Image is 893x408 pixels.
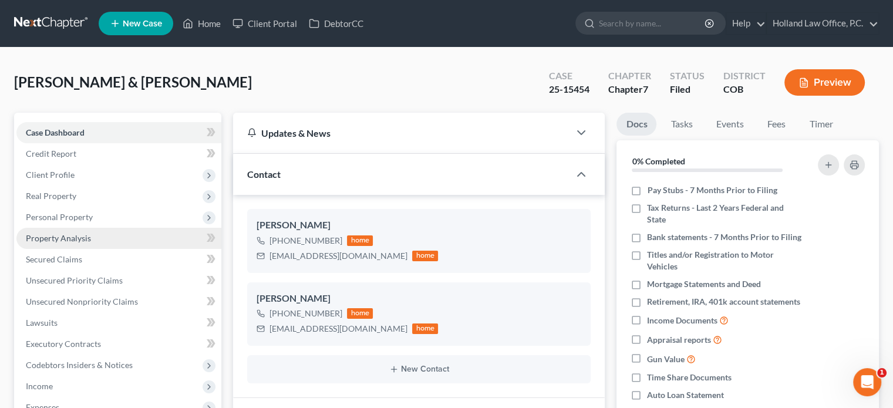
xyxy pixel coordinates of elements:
[723,83,766,96] div: COB
[647,334,711,346] span: Appraisal reports
[303,13,369,34] a: DebtorCC
[800,113,842,136] a: Timer
[26,149,76,159] span: Credit Report
[412,251,438,261] div: home
[247,168,281,180] span: Contact
[647,353,685,365] span: Gun Value
[726,13,766,34] a: Help
[257,218,581,232] div: [PERSON_NAME]
[14,73,252,90] span: [PERSON_NAME] & [PERSON_NAME]
[26,360,133,370] span: Codebtors Insiders & Notices
[257,365,581,374] button: New Contact
[26,296,138,306] span: Unsecured Nonpriority Claims
[647,315,717,326] span: Income Documents
[757,113,795,136] a: Fees
[26,127,85,137] span: Case Dashboard
[723,69,766,83] div: District
[247,127,555,139] div: Updates & News
[269,235,342,247] div: [PHONE_NUMBER]
[16,312,221,333] a: Lawsuits
[647,184,777,196] span: Pay Stubs - 7 Months Prior to Filing
[26,275,123,285] span: Unsecured Priority Claims
[26,318,58,328] span: Lawsuits
[647,231,801,243] span: Bank statements - 7 Months Prior to Filing
[26,212,93,222] span: Personal Property
[26,381,53,391] span: Income
[784,69,865,96] button: Preview
[643,83,648,95] span: 7
[26,254,82,264] span: Secured Claims
[877,368,887,377] span: 1
[661,113,702,136] a: Tasks
[16,143,221,164] a: Credit Report
[647,372,732,383] span: Time Share Documents
[347,308,373,319] div: home
[26,339,101,349] span: Executory Contracts
[608,83,651,96] div: Chapter
[616,113,656,136] a: Docs
[647,389,724,401] span: Auto Loan Statement
[549,69,589,83] div: Case
[269,250,407,262] div: [EMAIL_ADDRESS][DOMAIN_NAME]
[647,202,803,225] span: Tax Returns - Last 2 Years Federal and State
[16,228,221,249] a: Property Analysis
[549,83,589,96] div: 25-15454
[647,278,761,290] span: Mortgage Statements and Deed
[347,235,373,246] div: home
[227,13,303,34] a: Client Portal
[670,83,705,96] div: Filed
[257,292,581,306] div: [PERSON_NAME]
[16,249,221,270] a: Secured Claims
[16,270,221,291] a: Unsecured Priority Claims
[608,69,651,83] div: Chapter
[26,233,91,243] span: Property Analysis
[670,69,705,83] div: Status
[16,122,221,143] a: Case Dashboard
[269,323,407,335] div: [EMAIL_ADDRESS][DOMAIN_NAME]
[767,13,878,34] a: Holland Law Office, P.C.
[599,12,706,34] input: Search by name...
[26,170,75,180] span: Client Profile
[853,368,881,396] iframe: Intercom live chat
[16,333,221,355] a: Executory Contracts
[177,13,227,34] a: Home
[706,113,753,136] a: Events
[26,191,76,201] span: Real Property
[412,323,438,334] div: home
[632,156,685,166] strong: 0% Completed
[16,291,221,312] a: Unsecured Nonpriority Claims
[269,308,342,319] div: [PHONE_NUMBER]
[647,296,800,308] span: Retirement, IRA, 401k account statements
[647,249,803,272] span: Titles and/or Registration to Motor Vehicles
[123,19,162,28] span: New Case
